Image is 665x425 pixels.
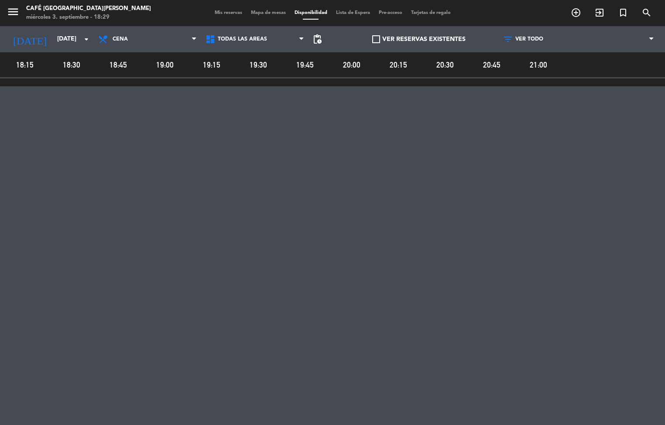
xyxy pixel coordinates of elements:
span: Pre-acceso [374,10,407,15]
div: miércoles 3. septiembre - 18:29 [26,13,151,22]
div: Café [GEOGRAPHIC_DATA][PERSON_NAME] [26,4,151,13]
span: 20:15 [376,58,420,71]
i: turned_in_not [618,7,628,18]
i: [DATE] [7,30,53,49]
span: Lista de Espera [332,10,374,15]
span: 20:45 [470,58,514,71]
label: VER RESERVAS EXISTENTES [372,34,466,44]
span: Mapa de mesas [247,10,290,15]
span: 19:30 [236,58,280,71]
span: 19:00 [143,58,187,71]
span: Disponibilidad [290,10,332,15]
i: search [641,7,652,18]
span: 21:00 [516,58,560,71]
span: VER TODO [515,36,543,42]
span: 18:15 [3,58,47,71]
span: Cena [113,36,128,42]
span: 19:15 [189,58,233,71]
span: 18:45 [96,58,140,71]
span: 20:00 [329,58,374,71]
button: menu [7,5,20,21]
span: Tarjetas de regalo [407,10,455,15]
span: 18:30 [49,58,93,71]
i: arrow_drop_down [81,34,92,44]
i: exit_to_app [594,7,605,18]
i: menu [7,5,20,18]
span: Todas las áreas [218,36,267,42]
span: 20:30 [423,58,467,71]
span: 19:45 [283,58,327,71]
span: Mis reservas [210,10,247,15]
i: add_circle_outline [571,7,581,18]
span: pending_actions [312,34,322,44]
